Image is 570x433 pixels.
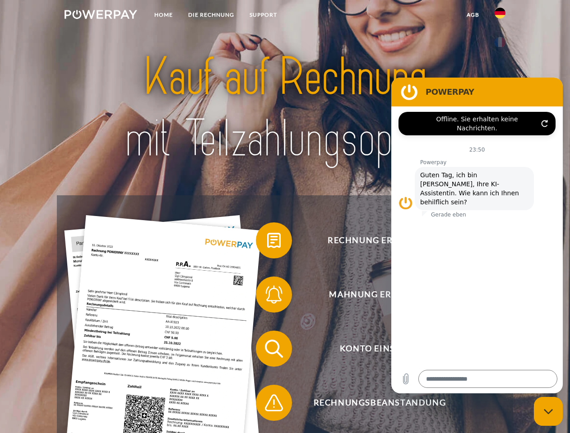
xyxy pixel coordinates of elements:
[147,7,181,23] a: Home
[86,43,484,173] img: title-powerpay_de.svg
[269,331,490,367] span: Konto einsehen
[459,7,487,23] a: agb
[269,276,490,313] span: Mahnung erhalten?
[256,222,491,258] button: Rechnung erhalten?
[256,385,491,421] button: Rechnungsbeanstandung
[256,276,491,313] button: Mahnung erhalten?
[391,78,563,393] iframe: Messaging-Fenster
[495,37,505,48] img: fr
[269,385,490,421] span: Rechnungsbeanstandung
[65,10,137,19] img: logo-powerpay-white.svg
[181,7,242,23] a: DIE RECHNUNG
[263,229,285,252] img: qb_bill.svg
[256,331,491,367] button: Konto einsehen
[263,392,285,414] img: qb_warning.svg
[242,7,285,23] a: SUPPORT
[263,337,285,360] img: qb_search.svg
[534,397,563,426] iframe: Schaltfläche zum Öffnen des Messaging-Fensters; Konversation läuft
[269,222,490,258] span: Rechnung erhalten?
[495,8,505,18] img: de
[263,283,285,306] img: qb_bell.svg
